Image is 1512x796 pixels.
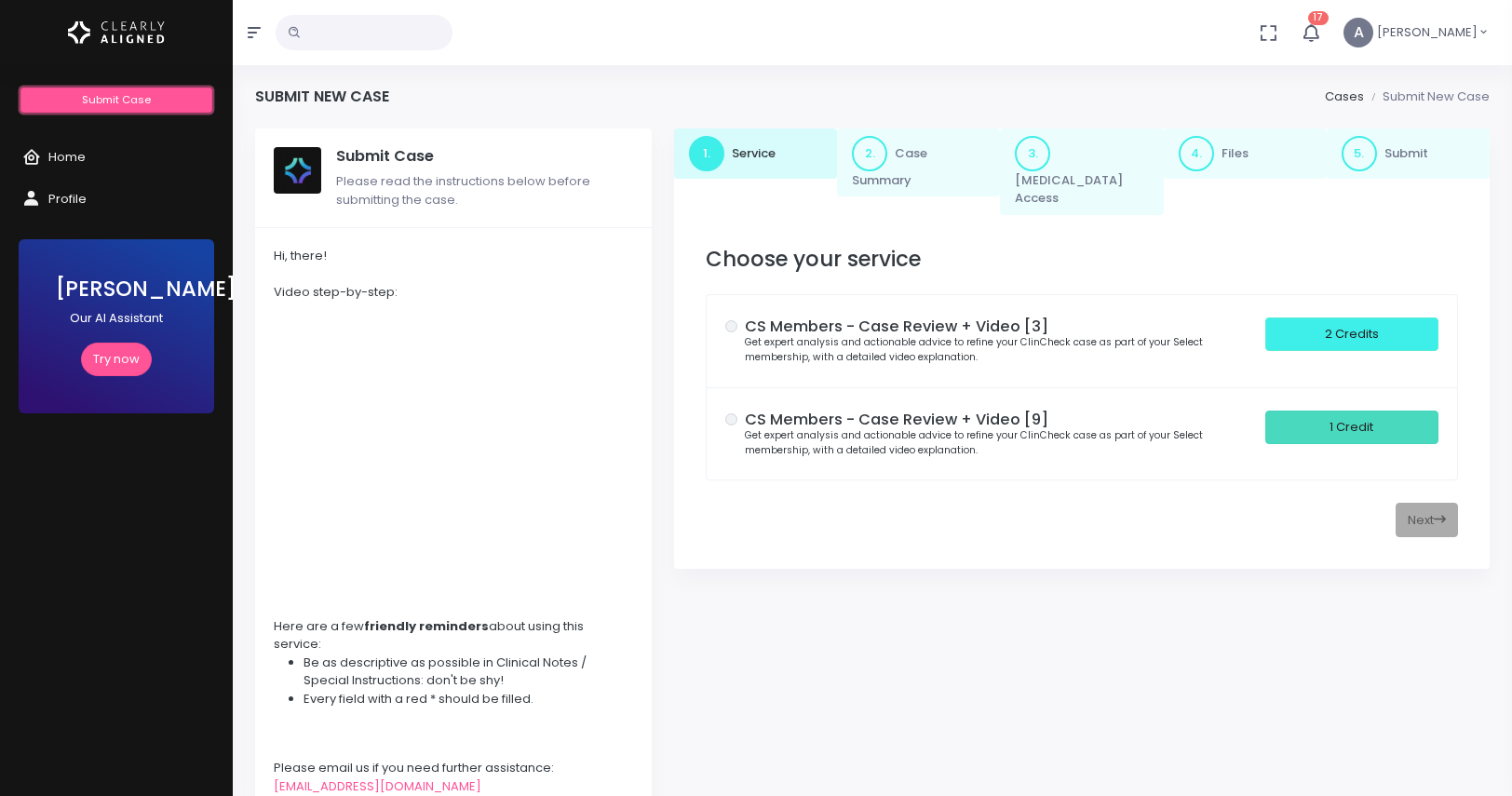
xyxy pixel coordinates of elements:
[68,13,165,52] img: Logo Horizontal
[1000,128,1163,215] a: 3.[MEDICAL_DATA] Access
[20,88,211,113] a: Submit Case
[1015,136,1050,171] span: 3.
[1327,128,1490,179] a: 5.Submit
[81,343,152,377] a: Try now
[674,128,837,179] a: 1.Service
[1179,136,1214,171] span: 4.
[745,317,1265,336] h5: CS Members - Case Review + Video [3]
[852,136,887,171] span: 2.
[336,147,633,166] h5: Submit Case
[1265,411,1438,445] div: 1 Credit
[274,247,633,265] div: Hi, there!
[274,283,633,302] div: Video step-by-step:
[1343,18,1373,47] span: A
[1265,317,1438,352] div: 2 Credits
[364,617,489,635] strong: friendly reminders
[1164,128,1327,179] a: 4.Files
[56,277,177,302] h3: [PERSON_NAME]
[689,136,724,171] span: 1.
[82,92,151,107] span: Submit Case
[304,690,633,708] li: Every field with a red * should be filled.
[745,335,1203,364] small: Get expert analysis and actionable advice to refine your ClinCheck case as part of your Select me...
[745,428,1203,457] small: Get expert analysis and actionable advice to refine your ClinCheck case as part of your Select me...
[48,190,87,208] span: Profile
[274,759,633,777] div: Please email us if you need further assistance:
[1364,88,1490,106] li: Submit New Case
[1325,88,1364,105] a: Cases
[1308,11,1329,25] span: 17
[837,128,1000,197] a: 2.Case Summary
[304,654,633,690] li: Be as descriptive as possible in Clinical Notes / Special Instructions: don't be shy!
[274,617,633,654] div: Here are a few about using this service:
[255,88,389,105] h4: Submit New Case
[336,172,590,209] span: Please read the instructions below before submitting the case.
[56,309,177,328] p: Our AI Assistant
[48,148,86,166] span: Home
[274,777,481,795] a: [EMAIL_ADDRESS][DOMAIN_NAME]
[745,411,1265,429] h5: CS Members - Case Review + Video [9]
[706,247,1458,272] h3: Choose your service
[1342,136,1377,171] span: 5.
[1377,23,1478,42] span: [PERSON_NAME]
